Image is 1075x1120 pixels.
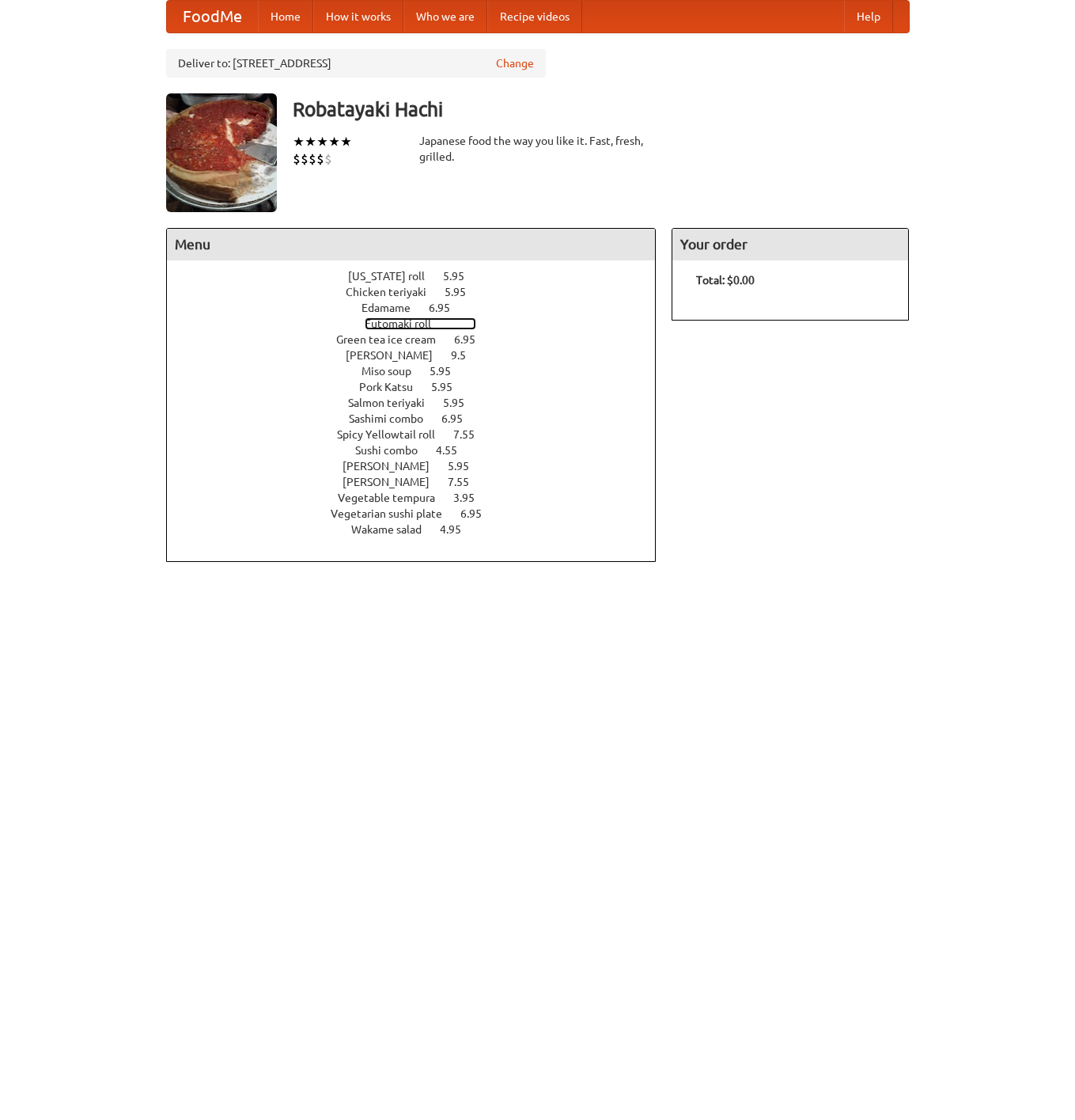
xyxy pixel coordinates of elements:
a: FoodMe [167,1,258,32]
a: Help [844,1,893,32]
h4: Your order [672,229,908,260]
span: 6.95 [460,507,498,520]
a: Pork Katsu 5.95 [359,381,482,393]
li: ★ [340,133,352,150]
a: Wakame salad 4.95 [351,523,490,536]
span: Chicken teriyaki [346,286,442,298]
li: ★ [328,133,340,150]
a: Vegetable tempura 3.95 [338,492,504,504]
span: [PERSON_NAME] [346,349,449,362]
li: $ [308,150,316,168]
span: Vegetable tempura [338,492,451,504]
span: 5.95 [443,397,480,409]
li: $ [324,150,332,168]
a: [PERSON_NAME] 9.5 [346,349,495,362]
a: Sushi combo 4.55 [355,444,486,457]
h3: Robatayaki Hachi [293,93,910,125]
span: 4.95 [440,523,477,536]
a: Sashimi combo 6.95 [349,412,492,425]
a: Change [496,55,534,71]
span: 4.55 [436,444,473,457]
li: ★ [293,133,305,150]
span: [US_STATE] roll [348,270,441,283]
span: Futomaki roll [365,317,447,330]
a: Recipe videos [487,1,582,32]
li: ★ [305,133,316,150]
span: Salmon teriyaki [348,397,441,409]
div: Deliver to: [STREET_ADDRESS] [166,49,546,78]
a: [US_STATE] roll 5.95 [348,270,494,283]
a: Green tea ice cream 6.95 [336,333,505,346]
span: Sushi combo [355,444,433,457]
span: 6.95 [429,302,466,314]
a: [PERSON_NAME] 5.95 [343,460,498,473]
div: Japanese food the way you like it. Fast, fresh, grilled. [419,133,657,165]
a: Spicy Yellowtail roll 7.55 [337,428,504,441]
span: 5.95 [443,270,480,283]
span: [PERSON_NAME] [343,460,445,473]
b: Total: $0.00 [696,274,755,287]
a: Home [258,1,313,32]
a: Edamame 6.95 [361,302,479,314]
span: 9.5 [451,349,482,362]
a: Who we are [403,1,487,32]
span: 6.95 [441,412,479,425]
span: Spicy Yellowtail roll [337,428,451,441]
span: 3.95 [453,492,490,504]
span: [PERSON_NAME] [343,476,445,488]
span: Green tea ice cream [336,333,452,346]
span: Edamame [361,302,426,314]
li: $ [301,150,308,168]
a: How it works [313,1,403,32]
span: Miso soup [361,365,427,378]
span: 5.95 [431,381,468,393]
span: 7.55 [448,476,485,488]
a: Vegetarian sushi plate 6.95 [331,507,511,520]
span: 5.95 [430,365,467,378]
a: [PERSON_NAME] 7.55 [343,476,498,488]
span: Sashimi combo [349,412,439,425]
span: 7.55 [453,428,490,441]
li: ★ [316,133,328,150]
h4: Menu [167,229,656,260]
span: 6.95 [454,333,491,346]
span: Wakame salad [351,523,437,536]
img: angular.jpg [166,93,277,212]
span: 5.95 [445,286,482,298]
li: $ [293,150,301,168]
a: Futomaki roll [365,317,476,330]
span: 5.95 [448,460,485,473]
a: Salmon teriyaki 5.95 [348,397,494,409]
a: Chicken teriyaki 5.95 [346,286,495,298]
a: Miso soup 5.95 [361,365,480,378]
li: $ [316,150,324,168]
span: Vegetarian sushi plate [331,507,458,520]
span: Pork Katsu [359,381,429,393]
